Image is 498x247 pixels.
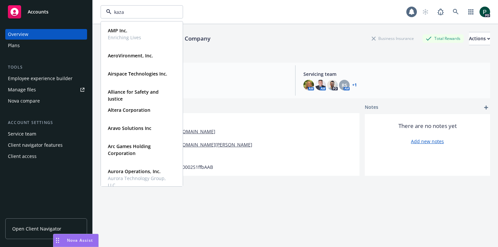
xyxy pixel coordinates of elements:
[108,34,141,41] span: Enriching Lives
[449,5,462,18] a: Search
[303,71,485,77] span: Servicing team
[166,141,252,148] a: [URL][DOMAIN_NAME][PERSON_NAME]
[28,9,48,15] span: Accounts
[108,125,151,131] strong: Aravo Solutions Inc
[464,5,478,18] a: Switch app
[5,84,87,95] a: Manage files
[166,128,215,135] a: [URL][DOMAIN_NAME]
[12,225,61,232] span: Open Client Navigator
[108,168,161,174] strong: Aurora Operations, Inc.
[108,143,151,156] strong: Arc Games Holding Corporation
[53,234,99,247] button: Nova Assist
[5,40,87,51] a: Plans
[8,84,36,95] div: Manage files
[106,83,287,90] span: EB
[342,82,347,89] span: RS
[398,122,457,130] span: There are no notes yet
[108,89,159,102] strong: Alliance for Safety and Justice
[315,80,326,90] img: photo
[108,27,127,34] strong: AMP Inc.
[422,34,464,43] div: Total Rewards
[5,96,87,106] a: Nova compare
[303,80,314,90] img: photo
[5,119,87,126] div: Account settings
[108,52,153,59] strong: AeroVironment, Inc.
[5,29,87,40] a: Overview
[480,7,490,17] img: photo
[8,40,20,51] div: Plans
[368,34,417,43] div: Business Insurance
[5,151,87,162] a: Client access
[352,83,357,87] a: +1
[53,234,62,247] div: Drag to move
[5,129,87,139] a: Service team
[67,237,93,243] span: Nova Assist
[365,104,378,111] span: Notes
[108,71,167,77] strong: Airspace Technologies Inc.
[8,29,28,40] div: Overview
[106,71,287,77] span: Account type
[166,164,213,170] span: 0013w00002S1ffbAAB
[5,64,87,71] div: Tools
[434,5,447,18] a: Report a Bug
[419,5,432,18] a: Start snowing
[5,73,87,84] a: Employee experience builder
[8,129,36,139] div: Service team
[327,80,338,90] img: photo
[8,151,37,162] div: Client access
[482,104,490,111] a: add
[5,3,87,21] a: Accounts
[111,9,170,15] input: Filter by keyword
[108,107,150,113] strong: Altera Corporation
[469,32,490,45] button: Actions
[5,140,87,150] a: Client navigator features
[411,138,444,145] a: Add new notes
[108,175,174,189] span: Aurora Technology Group, LLC
[8,140,63,150] div: Client navigator features
[8,73,73,84] div: Employee experience builder
[8,96,40,106] div: Nova compare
